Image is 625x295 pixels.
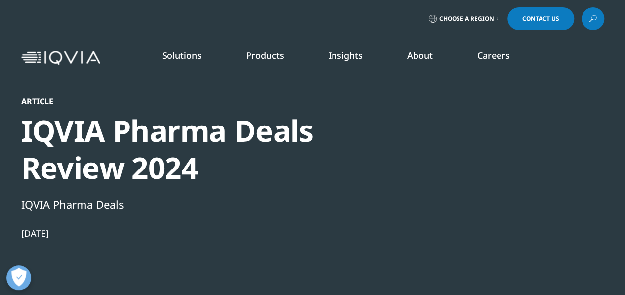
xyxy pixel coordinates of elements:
a: Solutions [162,49,202,61]
button: Open Preferences [6,265,31,290]
div: IQVIA Pharma Deals Review 2024 [21,112,360,186]
div: Article [21,96,360,106]
nav: Primary [104,35,604,81]
span: Contact Us [522,16,559,22]
img: IQVIA Healthcare Information Technology and Pharma Clinical Research Company [21,51,100,65]
span: Choose a Region [439,15,494,23]
a: Careers [477,49,510,61]
div: [DATE] [21,227,360,239]
a: Insights [329,49,363,61]
a: Products [246,49,284,61]
a: Contact Us [507,7,574,30]
div: IQVIA Pharma Deals [21,196,360,212]
a: About [407,49,433,61]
